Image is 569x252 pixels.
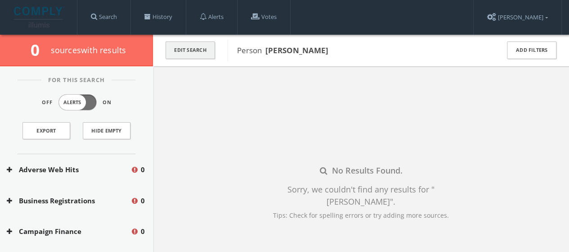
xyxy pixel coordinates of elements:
[41,76,112,85] span: For This Search
[507,41,556,59] button: Add Filters
[257,211,465,220] div: Tips: Check for spelling errors or try adding more sources.
[166,41,215,59] button: Edit Search
[51,45,126,55] span: source s with results
[265,45,328,55] b: [PERSON_NAME]
[237,45,328,55] span: Person
[7,165,130,175] button: Adverse Web Hits
[14,7,64,27] img: illumis
[141,165,145,175] span: 0
[83,122,130,139] button: Hide Empty
[7,196,130,206] button: Business Registrations
[7,226,130,237] button: Campaign Finance
[31,39,47,60] span: 0
[141,196,145,206] span: 0
[22,122,70,139] a: Export
[103,99,112,106] span: On
[257,165,465,177] div: No Results Found.
[257,183,465,208] div: Sorry, we couldn't find any results for " [PERSON_NAME] " .
[42,99,53,106] span: Off
[141,226,145,237] span: 0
